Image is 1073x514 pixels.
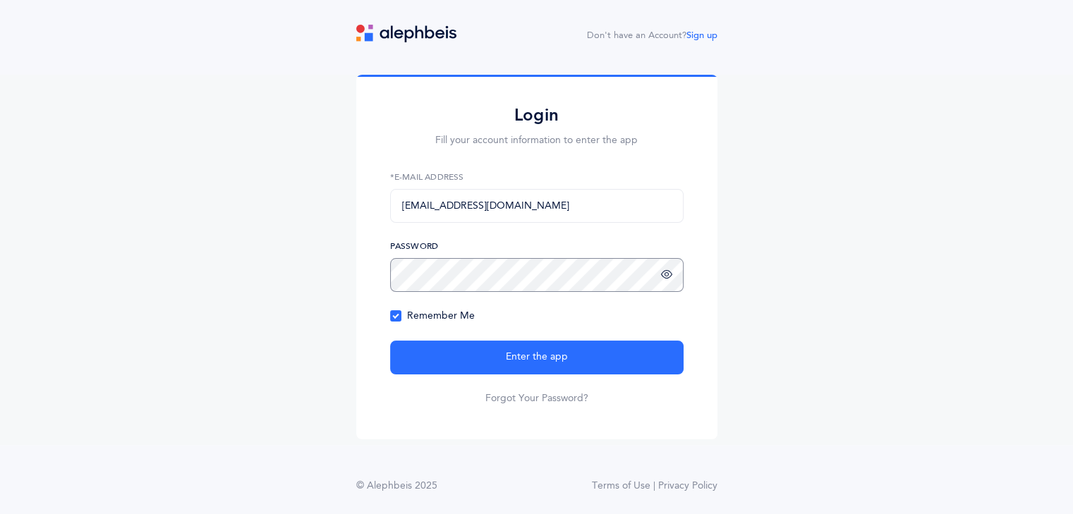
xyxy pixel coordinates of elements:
[356,479,437,494] div: © Alephbeis 2025
[390,133,684,148] p: Fill your account information to enter the app
[592,479,717,494] a: Terms of Use | Privacy Policy
[485,391,588,405] a: Forgot Your Password?
[506,350,568,365] span: Enter the app
[390,310,475,322] span: Remember Me
[356,25,456,42] img: logo.svg
[1002,443,1056,497] iframe: Drift Widget Chat Controller
[686,30,717,40] a: Sign up
[390,171,684,183] label: *E-Mail Address
[390,240,684,252] label: Password
[390,341,684,374] button: Enter the app
[587,29,717,43] div: Don't have an Account?
[390,104,684,126] h2: Login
